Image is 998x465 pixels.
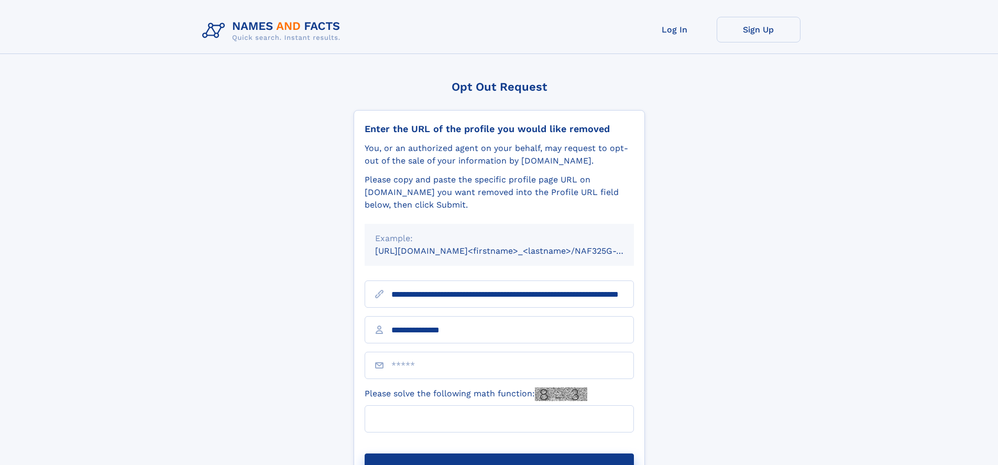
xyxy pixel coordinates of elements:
[365,387,587,401] label: Please solve the following math function:
[365,142,634,167] div: You, or an authorized agent on your behalf, may request to opt-out of the sale of your informatio...
[717,17,800,42] a: Sign Up
[365,174,634,211] div: Please copy and paste the specific profile page URL on [DOMAIN_NAME] you want removed into the Pr...
[198,17,349,45] img: Logo Names and Facts
[354,80,645,93] div: Opt Out Request
[633,17,717,42] a: Log In
[375,232,623,245] div: Example:
[375,246,654,256] small: [URL][DOMAIN_NAME]<firstname>_<lastname>/NAF325G-xxxxxxxx
[365,123,634,135] div: Enter the URL of the profile you would like removed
